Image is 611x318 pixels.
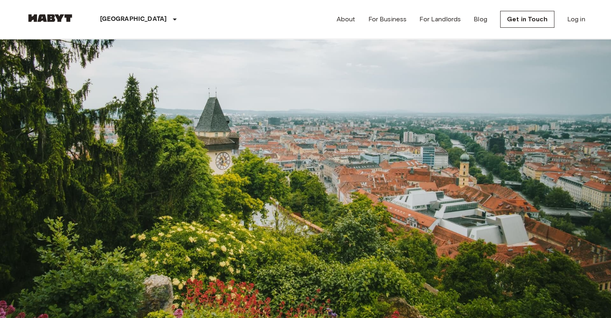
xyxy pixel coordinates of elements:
[337,14,356,24] a: About
[100,14,167,24] p: [GEOGRAPHIC_DATA]
[419,14,461,24] a: For Landlords
[368,14,407,24] a: For Business
[26,14,74,22] img: Habyt
[500,11,554,28] a: Get in Touch
[474,14,487,24] a: Blog
[567,14,585,24] a: Log in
